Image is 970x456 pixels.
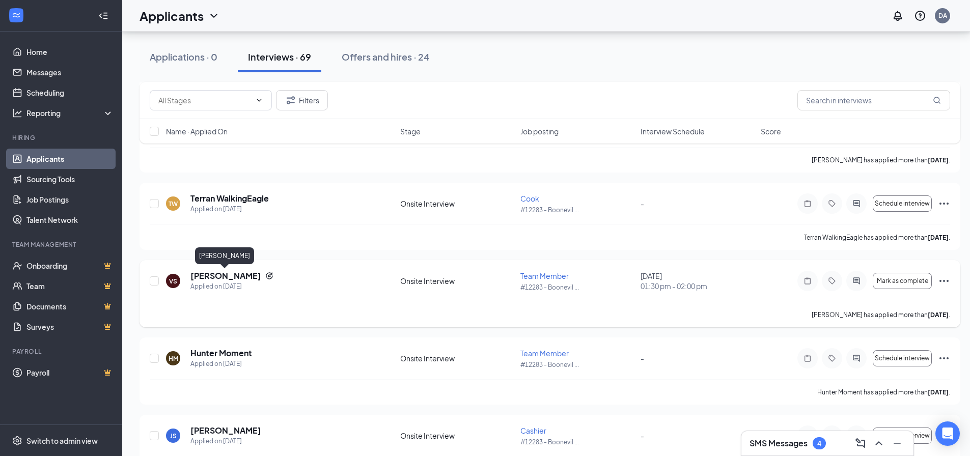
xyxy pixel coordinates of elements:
[520,194,539,203] span: Cook
[875,355,930,362] span: Schedule interview
[873,273,932,289] button: Mark as complete
[26,317,114,337] a: SurveysCrown
[12,436,22,446] svg: Settings
[342,50,430,63] div: Offers and hires · 24
[26,210,114,230] a: Talent Network
[873,437,885,449] svg: ChevronUp
[169,354,178,363] div: HM
[928,156,949,164] b: [DATE]
[190,193,269,204] h5: Terran WalkingEagle
[520,426,546,435] span: Cashier
[190,270,261,281] h5: [PERSON_NAME]
[12,240,112,249] div: Team Management
[26,108,114,118] div: Reporting
[520,360,634,369] p: #12283 - Boonevil ...
[873,350,932,366] button: Schedule interview
[812,310,950,319] p: [PERSON_NAME] has applied more than .
[938,197,950,210] svg: Ellipses
[850,199,863,208] svg: ActiveChat
[169,199,178,208] div: TW
[26,62,114,82] a: Messages
[190,348,252,359] h5: Hunter Moment
[195,247,254,264] div: [PERSON_NAME]
[875,200,930,207] span: Schedule interview
[891,437,903,449] svg: Minimize
[520,283,634,292] p: #12283 - Boonevil ...
[933,96,941,104] svg: MagnifyingGlass
[871,435,887,451] button: ChevronUp
[928,388,949,396] b: [DATE]
[801,277,814,285] svg: Note
[854,437,867,449] svg: ComposeMessage
[892,10,904,22] svg: Notifications
[166,126,228,136] span: Name · Applied On
[11,10,21,20] svg: WorkstreamLogo
[26,169,114,189] a: Sourcing Tools
[26,82,114,103] a: Scheduling
[400,431,514,441] div: Onsite Interview
[520,349,569,358] span: Team Member
[520,438,634,446] p: #12283 - Boonevil ...
[400,198,514,209] div: Onsite Interview
[826,354,838,362] svg: Tag
[190,281,273,292] div: Applied on [DATE]
[877,277,928,284] span: Mark as complete
[520,126,559,136] span: Job posting
[140,7,204,24] h1: Applicants
[12,108,22,118] svg: Analysis
[520,271,569,280] span: Team Member
[928,234,949,241] b: [DATE]
[761,126,781,136] span: Score
[26,189,114,210] a: Job Postings
[170,432,177,440] div: JS
[641,199,644,208] span: -
[797,90,950,110] input: Search in interviews
[98,11,108,21] svg: Collapse
[641,126,705,136] span: Interview Schedule
[400,126,421,136] span: Stage
[190,359,252,369] div: Applied on [DATE]
[276,90,328,110] button: Filter Filters
[826,277,838,285] svg: Tag
[641,431,644,440] span: -
[190,204,269,214] div: Applied on [DATE]
[400,353,514,363] div: Onsite Interview
[850,354,863,362] svg: ActiveChat
[826,199,838,208] svg: Tag
[26,255,114,276] a: OnboardingCrown
[935,421,960,446] div: Open Intercom Messenger
[938,275,950,287] svg: Ellipses
[265,272,273,280] svg: Reapply
[208,10,220,22] svg: ChevronDown
[12,133,112,142] div: Hiring
[938,352,950,364] svg: Ellipses
[817,439,821,448] div: 4
[850,277,863,285] svg: ActiveChat
[190,425,261,436] h5: [PERSON_NAME]
[26,436,98,446] div: Switch to admin view
[873,195,932,212] button: Schedule interview
[26,362,114,383] a: PayrollCrown
[12,347,112,356] div: Payroll
[190,436,261,446] div: Applied on [DATE]
[641,271,755,291] div: [DATE]
[248,50,311,63] div: Interviews · 69
[873,427,932,444] button: Schedule interview
[26,296,114,317] a: DocumentsCrown
[641,281,755,291] span: 01:30 pm - 02:00 pm
[750,438,808,449] h3: SMS Messages
[150,50,217,63] div: Applications · 0
[914,10,926,22] svg: QuestionInfo
[26,276,114,296] a: TeamCrown
[801,199,814,208] svg: Note
[26,42,114,62] a: Home
[158,95,251,106] input: All Stages
[520,206,634,214] p: #12283 - Boonevil ...
[26,149,114,169] a: Applicants
[817,388,950,396] p: Hunter Moment has applied more than .
[641,354,644,363] span: -
[801,354,814,362] svg: Note
[938,11,947,20] div: DA
[400,276,514,286] div: Onsite Interview
[169,277,177,286] div: VS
